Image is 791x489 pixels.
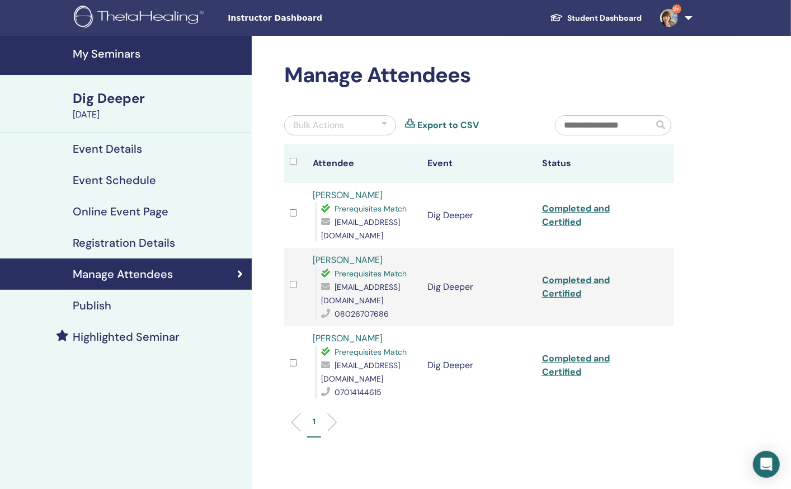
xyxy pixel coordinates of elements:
[73,108,245,121] div: [DATE]
[660,9,678,27] img: default.jpg
[335,387,382,397] span: 07014144615
[542,274,610,299] a: Completed and Certified
[73,267,173,281] h4: Manage Attendees
[335,347,407,357] span: Prerequisites Match
[73,89,245,108] div: Dig Deeper
[313,189,383,201] a: [PERSON_NAME]
[672,4,681,13] span: 9+
[417,119,479,132] a: Export to CSV
[74,6,208,31] img: logo.png
[307,144,422,183] th: Attendee
[73,47,245,60] h4: My Seminars
[73,236,175,250] h4: Registration Details
[542,203,610,228] a: Completed and Certified
[550,13,563,22] img: graduation-cap-white.svg
[73,330,180,344] h4: Highlighted Seminar
[293,119,344,132] div: Bulk Actions
[73,142,142,156] h4: Event Details
[313,332,383,344] a: [PERSON_NAME]
[321,360,400,384] span: [EMAIL_ADDRESS][DOMAIN_NAME]
[73,173,156,187] h4: Event Schedule
[313,416,316,427] p: 1
[335,204,407,214] span: Prerequisites Match
[335,269,407,279] span: Prerequisites Match
[321,217,400,241] span: [EMAIL_ADDRESS][DOMAIN_NAME]
[422,183,536,248] td: Dig Deeper
[536,144,651,183] th: Status
[753,451,780,478] div: Open Intercom Messenger
[335,309,389,319] span: 08026707686
[422,248,536,326] td: Dig Deeper
[284,63,674,88] h2: Manage Attendees
[542,352,610,378] a: Completed and Certified
[422,326,536,405] td: Dig Deeper
[228,12,396,24] span: Instructor Dashboard
[313,254,383,266] a: [PERSON_NAME]
[73,205,168,218] h4: Online Event Page
[321,282,400,305] span: [EMAIL_ADDRESS][DOMAIN_NAME]
[73,299,111,312] h4: Publish
[422,144,536,183] th: Event
[541,8,651,29] a: Student Dashboard
[66,89,252,121] a: Dig Deeper[DATE]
